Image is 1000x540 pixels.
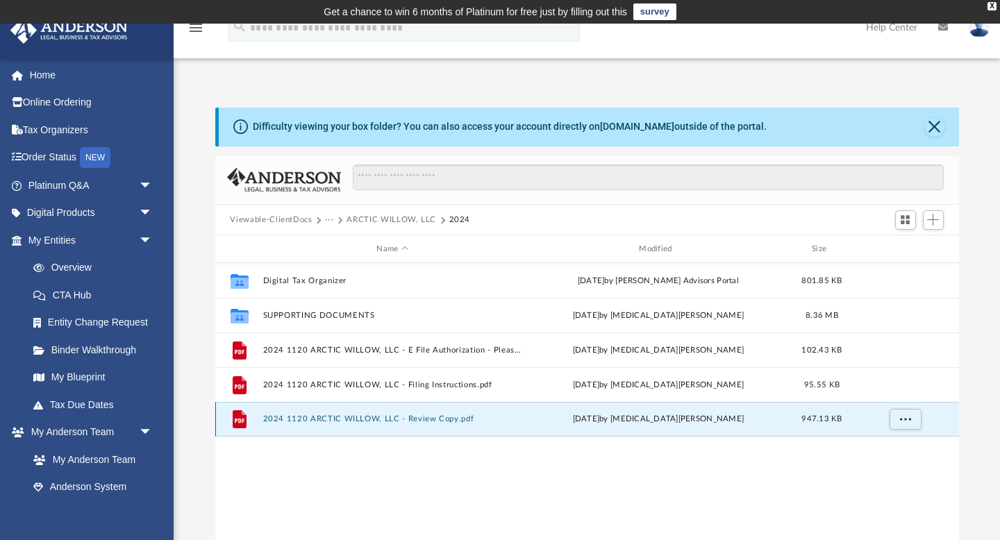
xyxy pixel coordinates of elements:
[187,19,204,36] i: menu
[801,346,842,354] span: 102.43 KB
[572,415,599,423] span: [DATE]
[347,214,436,226] button: ARCTIC WILLOW, LLC
[262,415,522,424] button: 2024 1120 ARCTIC WILLOW, LLC - Review Copy.pdf
[895,210,916,230] button: Switch to Grid View
[353,164,943,191] input: Search files and folders
[80,147,110,168] div: NEW
[19,309,174,337] a: Entity Change Request
[139,226,167,255] span: arrow_drop_down
[325,214,334,226] button: ···
[232,19,247,34] i: search
[262,311,522,320] button: SUPPORTING DOCUMENTS
[572,381,599,389] span: [DATE]
[253,119,767,134] div: Difficulty viewing your box folder? You can also access your account directly on outside of the p...
[10,199,174,227] a: Digital Productsarrow_drop_down
[856,243,953,255] div: id
[262,276,522,285] button: Digital Tax Organizer
[528,344,788,357] div: by [MEDICAL_DATA][PERSON_NAME]
[187,26,204,36] a: menu
[10,144,174,172] a: Order StatusNEW
[528,310,788,322] div: by [MEDICAL_DATA][PERSON_NAME]
[139,171,167,200] span: arrow_drop_down
[794,243,849,255] div: Size
[10,171,174,199] a: Platinum Q&Aarrow_drop_down
[262,243,522,255] div: Name
[923,210,944,230] button: Add
[801,277,842,285] span: 801.85 KB
[528,413,788,425] div: by [MEDICAL_DATA][PERSON_NAME]
[19,473,167,501] a: Anderson System
[19,391,174,419] a: Tax Due Dates
[6,17,132,44] img: Anderson Advisors Platinum Portal
[633,3,676,20] a: survey
[230,214,312,226] button: Viewable-ClientDocs
[10,89,174,117] a: Online Ordering
[10,116,174,144] a: Tax Organizers
[925,117,944,137] button: Close
[262,380,522,389] button: 2024 1120 ARCTIC WILLOW, LLC - Filing Instructions.pdf
[528,275,788,287] div: [DATE] by [PERSON_NAME] Advisors Portal
[528,243,787,255] div: Modified
[324,3,627,20] div: Get a chance to win 6 months of Platinum for free just by filling out this
[572,312,599,319] span: [DATE]
[572,346,599,354] span: [DATE]
[19,336,174,364] a: Binder Walkthrough
[10,226,174,254] a: My Entitiesarrow_drop_down
[139,419,167,447] span: arrow_drop_down
[139,199,167,228] span: arrow_drop_down
[19,281,174,309] a: CTA Hub
[19,254,174,282] a: Overview
[449,214,471,226] button: 2024
[987,2,997,10] div: close
[889,409,921,430] button: More options
[221,243,256,255] div: id
[10,61,174,89] a: Home
[10,419,167,446] a: My Anderson Teamarrow_drop_down
[262,346,522,355] button: 2024 1120 ARCTIC WILLOW, LLC - E File Authorization - Please sign.pdf
[801,415,842,423] span: 947.13 KB
[803,381,839,389] span: 95.55 KB
[19,446,160,473] a: My Anderson Team
[969,17,990,37] img: User Pic
[528,379,788,391] div: by [MEDICAL_DATA][PERSON_NAME]
[19,364,167,391] a: My Blueprint
[806,312,838,319] span: 8.36 MB
[600,121,674,132] a: [DOMAIN_NAME]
